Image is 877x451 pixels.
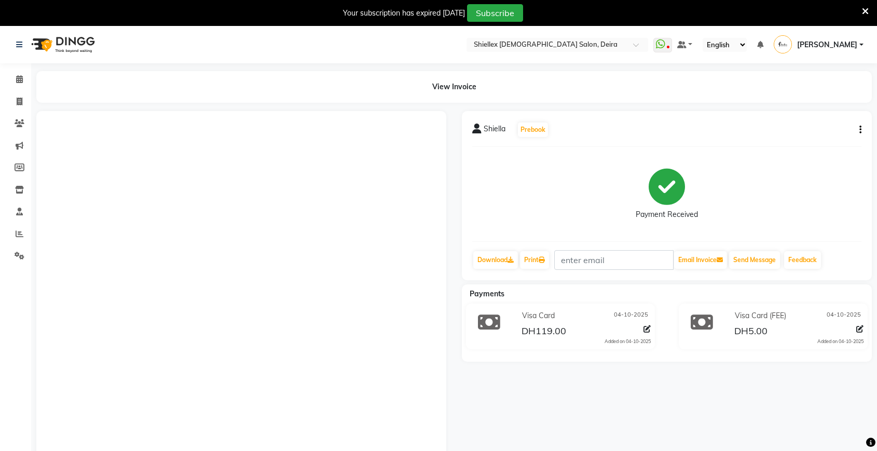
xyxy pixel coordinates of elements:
[784,251,821,269] a: Feedback
[674,251,727,269] button: Email Invoice
[605,338,651,345] div: Added on 04-10-2025
[797,39,857,50] span: [PERSON_NAME]
[26,30,98,59] img: logo
[522,325,566,339] span: DH119.00
[614,310,648,321] span: 04-10-2025
[484,124,505,138] span: Shiella
[729,251,780,269] button: Send Message
[554,250,674,270] input: enter email
[520,251,549,269] a: Print
[473,251,518,269] a: Download
[470,289,504,298] span: Payments
[774,35,792,53] img: Abigail de Guzman
[522,310,555,321] span: Visa Card
[467,4,523,22] button: Subscribe
[817,338,864,345] div: Added on 04-10-2025
[36,71,872,103] div: View Invoice
[518,122,548,137] button: Prebook
[636,209,698,220] div: Payment Received
[827,310,861,321] span: 04-10-2025
[734,325,768,339] span: DH5.00
[735,310,786,321] span: Visa Card (FEE)
[343,8,465,19] div: Your subscription has expired [DATE]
